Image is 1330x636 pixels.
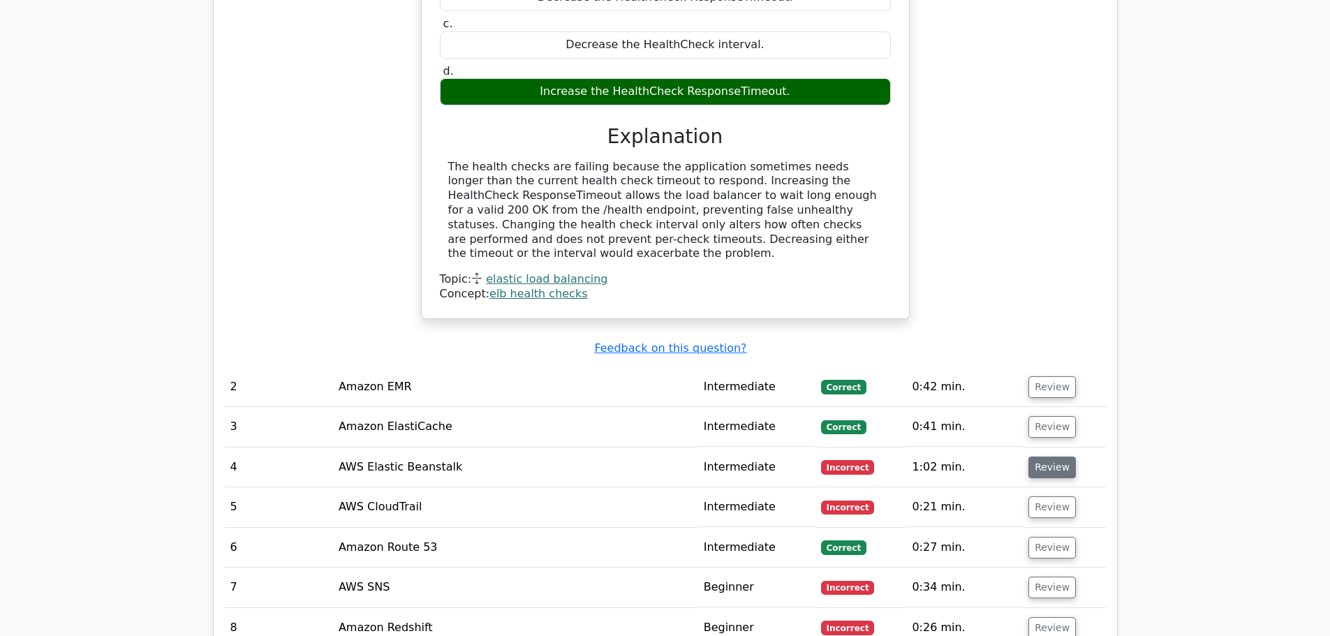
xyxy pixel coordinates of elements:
td: 2 [225,367,333,407]
td: AWS CloudTrail [333,487,698,527]
td: 0:21 min. [906,487,1023,527]
td: 3 [225,407,333,447]
td: 5 [225,487,333,527]
a: elastic load balancing [486,272,607,286]
span: Incorrect [821,501,875,515]
td: Intermediate [698,487,815,527]
div: Topic: [440,272,891,287]
span: Incorrect [821,460,875,474]
button: Review [1028,577,1076,598]
td: Beginner [698,568,815,607]
td: 0:41 min. [906,407,1023,447]
button: Review [1028,376,1076,398]
button: Review [1028,537,1076,559]
div: Increase the HealthCheck ResponseTimeout. [440,78,891,105]
h3: Explanation [448,125,882,149]
span: Correct [821,420,866,434]
div: The health checks are failing because the application sometimes needs longer than the current hea... [448,160,882,262]
a: Feedback on this question? [594,341,746,355]
div: Decrease the HealthCheck interval. [440,31,891,59]
td: Intermediate [698,407,815,447]
td: 0:34 min. [906,568,1023,607]
td: Amazon Route 53 [333,528,698,568]
td: Amazon EMR [333,367,698,407]
div: Concept: [440,287,891,302]
td: Amazon ElastiCache [333,407,698,447]
td: 0:27 min. [906,528,1023,568]
span: Correct [821,540,866,554]
button: Review [1028,496,1076,518]
a: elb health checks [489,287,587,300]
td: 6 [225,528,333,568]
td: Intermediate [698,528,815,568]
td: Intermediate [698,367,815,407]
td: 4 [225,448,333,487]
span: c. [443,17,453,30]
td: 7 [225,568,333,607]
button: Review [1028,457,1076,478]
td: Intermediate [698,448,815,487]
button: Review [1028,416,1076,438]
td: AWS Elastic Beanstalk [333,448,698,487]
td: 1:02 min. [906,448,1023,487]
span: Correct [821,380,866,394]
span: Incorrect [821,581,875,595]
td: AWS SNS [333,568,698,607]
td: 0:42 min. [906,367,1023,407]
span: Incorrect [821,621,875,635]
span: d. [443,64,454,77]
